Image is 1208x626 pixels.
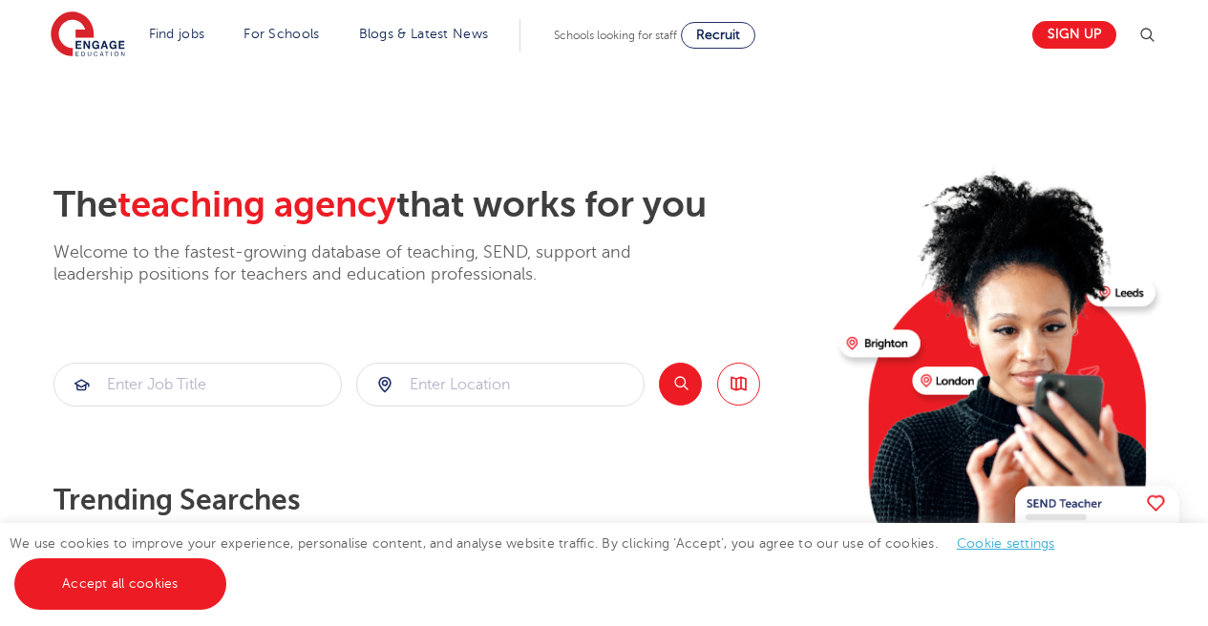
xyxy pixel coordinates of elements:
[1032,21,1116,49] a: Sign up
[149,27,205,41] a: Find jobs
[357,364,644,406] input: Submit
[53,183,824,227] h2: The that works for you
[53,363,342,407] div: Submit
[681,22,755,49] a: Recruit
[659,363,702,406] button: Search
[53,483,824,517] p: Trending searches
[14,558,226,610] a: Accept all cookies
[51,11,125,59] img: Engage Education
[359,27,489,41] a: Blogs & Latest News
[54,364,341,406] input: Submit
[53,241,684,286] p: Welcome to the fastest-growing database of teaching, SEND, support and leadership positions for t...
[554,29,677,42] span: Schools looking for staff
[957,536,1055,551] a: Cookie settings
[356,363,645,407] div: Submit
[696,28,740,42] span: Recruit
[117,184,396,225] span: teaching agency
[244,27,319,41] a: For Schools
[10,536,1074,591] span: We use cookies to improve your experience, personalise content, and analyse website traffic. By c...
